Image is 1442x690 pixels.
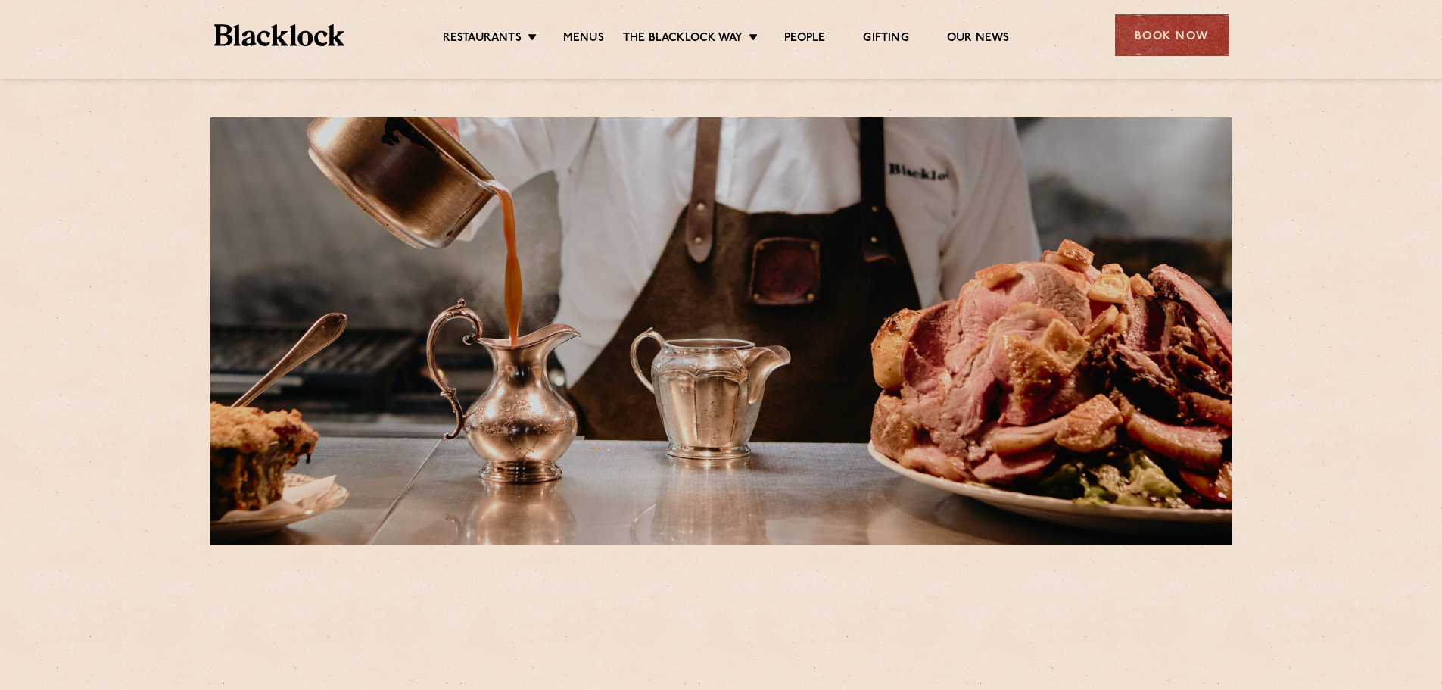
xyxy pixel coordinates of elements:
a: Our News [947,31,1010,48]
a: Gifting [863,31,908,48]
a: The Blacklock Way [623,31,743,48]
a: Menus [563,31,604,48]
a: Restaurants [443,31,522,48]
div: Book Now [1115,14,1229,56]
img: BL_Textured_Logo-footer-cropped.svg [214,24,345,46]
a: People [784,31,825,48]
